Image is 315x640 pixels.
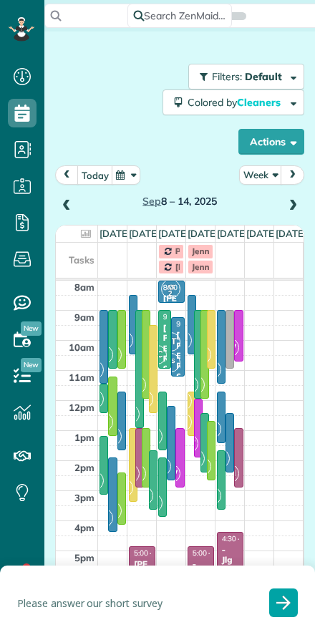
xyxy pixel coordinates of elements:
[276,228,306,239] a: [DATE]
[238,323,240,457] div: [PERSON_NAME]
[17,596,228,610] div: Please answer our short survey
[188,96,286,109] span: Colored by
[221,323,223,601] div: [PERSON_NAME] - [PERSON_NAME]
[74,281,94,293] span: 8am
[122,404,123,538] div: [PERSON_NAME]
[246,228,277,239] a: [DATE]
[221,545,239,596] div: - Jlg Architects
[74,462,94,473] span: 2pm
[163,312,202,321] span: 9:00 - 11:00
[163,89,304,115] button: Colored byCleaners
[21,321,42,336] span: New
[171,419,173,553] div: [PERSON_NAME]
[69,372,94,383] span: 11am
[238,129,304,155] button: Actions
[222,534,256,543] span: 4:30 - 6:30
[100,228,130,239] a: [DATE]
[221,404,223,538] div: [PERSON_NAME]
[21,358,42,372] span: New
[74,552,94,563] span: 5pm
[104,323,105,621] div: [PERSON_NAME] and [PERSON_NAME]
[69,402,94,413] span: 12pm
[74,432,94,443] span: 1pm
[77,165,113,185] button: today
[158,228,189,239] a: [DATE]
[281,165,304,185] button: next
[163,323,167,601] div: [PERSON_NAME] & [PERSON_NAME]
[134,548,168,558] span: 5:00 - 7:00
[181,64,304,89] a: Filters: Default
[217,228,248,239] a: [DATE]
[188,64,304,89] button: Filters: Default
[188,228,218,239] a: [DATE]
[192,261,266,272] span: Jenn Off-approved
[239,165,282,185] button: Week
[175,246,233,256] span: PAYROLL DUE
[162,287,180,301] small: 2
[192,246,247,256] span: Jenn off in pm
[122,323,123,457] div: [PERSON_NAME]
[180,441,181,575] div: [PERSON_NAME]
[112,389,114,564] div: [PERSON_NAME] Sand
[163,404,164,538] div: [PERSON_NAME]
[221,463,223,597] div: [PERSON_NAME]
[55,165,79,185] button: prev
[69,341,94,353] span: 10am
[112,323,114,457] div: [PERSON_NAME]
[176,319,215,329] span: 9:15 - 11:15
[112,470,114,604] div: [PERSON_NAME]
[163,470,164,604] div: [PERSON_NAME]
[122,485,123,619] div: [PERSON_NAME]
[237,96,283,109] span: Cleaners
[74,522,94,533] span: 4pm
[80,196,279,207] h2: 8 – 14, 2025
[175,330,180,464] div: [PERSON_NAME]
[167,357,175,364] span: AS
[238,441,240,523] div: - Pepsi Co
[193,548,227,558] span: 5:00 - 8:00
[167,283,175,291] span: AS
[230,323,231,457] div: [PERSON_NAME]
[269,588,298,617] button: Start the survey
[74,492,94,503] span: 3pm
[129,228,160,239] a: [DATE]
[245,70,283,83] span: Default
[230,426,231,632] div: - Anco Cleaning Company
[212,70,242,83] span: Filters:
[74,311,94,323] span: 9am
[142,195,161,208] span: Sep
